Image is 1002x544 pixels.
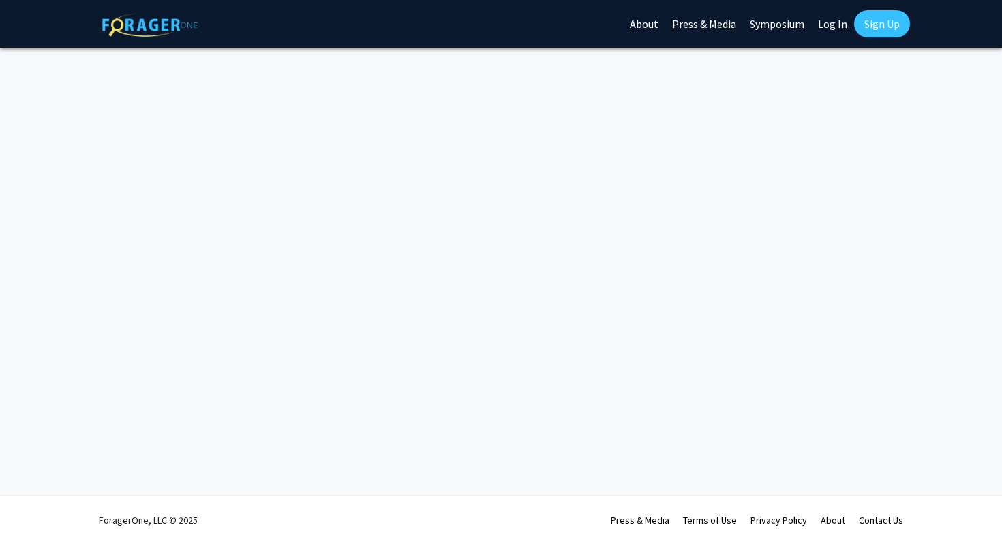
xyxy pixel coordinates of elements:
a: Sign Up [854,10,910,37]
a: Terms of Use [683,514,737,526]
img: ForagerOne Logo [102,13,198,37]
a: Privacy Policy [750,514,807,526]
a: Contact Us [859,514,903,526]
a: About [821,514,845,526]
a: Press & Media [611,514,669,526]
div: ForagerOne, LLC © 2025 [99,496,198,544]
